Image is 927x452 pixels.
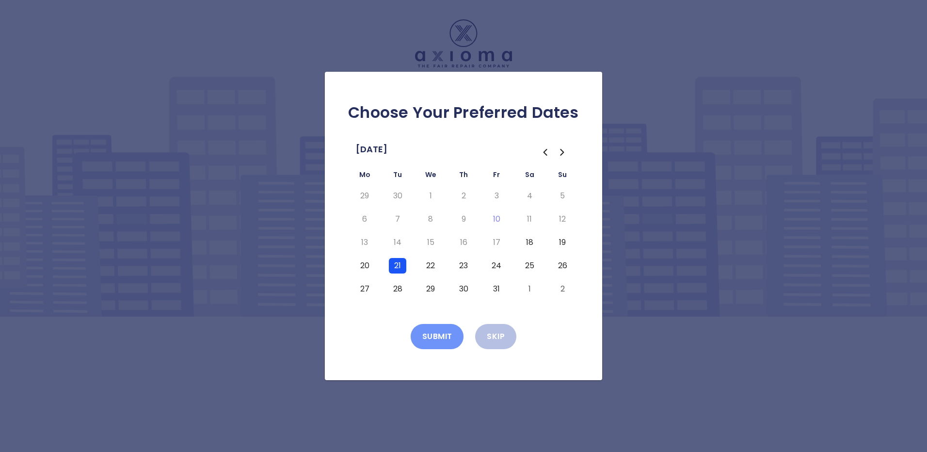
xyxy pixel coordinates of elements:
[554,258,571,274] button: Sunday, October 26th, 2025
[389,258,406,274] button: Tuesday, October 21st, 2025, selected
[422,188,439,204] button: Wednesday, October 1st, 2025
[455,211,472,227] button: Thursday, October 9th, 2025
[422,211,439,227] button: Wednesday, October 8th, 2025
[422,281,439,297] button: Wednesday, October 29th, 2025
[521,281,538,297] button: Saturday, November 1st, 2025
[554,281,571,297] button: Sunday, November 2nd, 2025
[348,169,579,301] table: October 2025
[488,258,505,274] button: Friday, October 24th, 2025
[411,324,464,349] button: Submit
[422,235,439,250] button: Wednesday, October 15th, 2025
[554,188,571,204] button: Sunday, October 5th, 2025
[389,188,406,204] button: Tuesday, September 30th, 2025
[475,324,516,349] button: Skip
[414,169,447,184] th: Wednesday
[455,258,472,274] button: Thursday, October 23rd, 2025
[521,188,538,204] button: Saturday, October 4th, 2025
[513,169,546,184] th: Saturday
[488,235,505,250] button: Friday, October 17th, 2025
[389,211,406,227] button: Tuesday, October 7th, 2025
[389,235,406,250] button: Tuesday, October 14th, 2025
[521,211,538,227] button: Saturday, October 11th, 2025
[554,144,571,161] button: Go to the Next Month
[480,169,513,184] th: Friday
[356,188,373,204] button: Monday, September 29th, 2025
[356,142,387,157] span: [DATE]
[521,258,538,274] button: Saturday, October 25th, 2025
[356,211,373,227] button: Monday, October 6th, 2025
[415,19,512,67] img: Logo
[488,211,505,227] button: Today, Friday, October 10th, 2025
[356,258,373,274] button: Monday, October 20th, 2025
[521,235,538,250] button: Saturday, October 18th, 2025
[389,281,406,297] button: Tuesday, October 28th, 2025
[536,144,554,161] button: Go to the Previous Month
[554,235,571,250] button: Sunday, October 19th, 2025
[455,235,472,250] button: Thursday, October 16th, 2025
[455,281,472,297] button: Thursday, October 30th, 2025
[381,169,414,184] th: Tuesday
[546,169,579,184] th: Sunday
[488,188,505,204] button: Friday, October 3rd, 2025
[447,169,480,184] th: Thursday
[554,211,571,227] button: Sunday, October 12th, 2025
[348,169,381,184] th: Monday
[356,235,373,250] button: Monday, October 13th, 2025
[356,281,373,297] button: Monday, October 27th, 2025
[422,258,439,274] button: Wednesday, October 22nd, 2025
[488,281,505,297] button: Friday, October 31st, 2025
[455,188,472,204] button: Thursday, October 2nd, 2025
[340,103,587,122] h2: Choose Your Preferred Dates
